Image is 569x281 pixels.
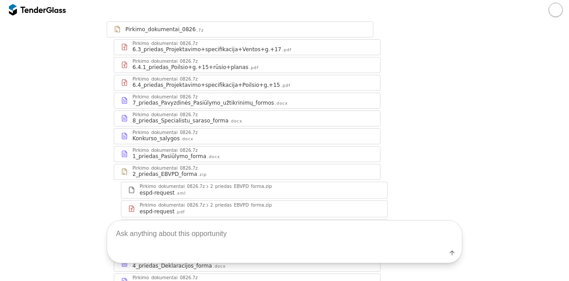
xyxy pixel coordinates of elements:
a: Pirkimo_dokumentai_0826.7z6.4_priedas_Projektavimo+specifikacija+Poilsio+g.+15.pdf [114,75,381,91]
div: .7z [196,28,204,33]
div: .docx [229,118,242,124]
div: espd-request [140,189,175,196]
div: Pirkimo_dokumentai_0826.7z [132,148,198,153]
a: Pirkimo_dokumentai_0826.7z8_priedas_Specialistu_saraso_forma.docx [114,110,381,126]
a: Pirkimo_dokumentai_0826.7z1_priedas_Pasiūlymo_forma.docx [114,146,381,162]
div: 2_priedas_EBVPD_forma.zip [210,184,272,189]
div: Pirkimo_dokumentai_0826.7z [132,95,198,99]
a: Pirkimo_dokumentai_0826.7z2_priedas_EBVPD_forma.zipespd-request.pdf [121,200,388,217]
div: 6.4_priedas_Projektavimo+specifikacija+Poilsio+g.+15 [132,81,280,89]
a: Pirkimo_dokumentai_0826.7z2_priedas_EBVPD_forma.zipespd-request.xml [121,182,388,199]
a: Pirkimo_dokumentai_0826.7zKonkurso_salygos.docx [114,128,381,144]
div: Pirkimo_dokumentai_0826.7z [132,59,198,64]
div: .pdf [281,83,290,89]
div: .xml [176,191,186,196]
div: 1_priedas_Pasiūlymo_forma [132,153,206,160]
div: Pirkimo_dokumentai_0826.7z [132,130,198,135]
div: .docx [275,101,288,106]
div: 6.4.1_priedas_Poilsio+g.+15+rūsio+planas [132,64,248,71]
div: .zip [198,172,207,178]
div: Pirkimo_dokumentai_0826.7z [132,166,198,171]
div: Pirkimo_dokumentai_0826.7z [132,77,198,81]
a: Pirkimo_dokumentai_0826.7z7_priedas_Pavyzdinės_Pasiūlymo_užtikrinimų_formos.docx [114,93,381,109]
a: Pirkimo_dokumentai_0826.7z [107,21,373,37]
div: Pirkimo_dokumentai_0826.7z [132,41,198,46]
div: Pirkimo_dokumentai_0826.7z [132,113,198,117]
div: Pirkimo_dokumentai_0826.7z [140,184,205,189]
div: .pdf [282,47,292,53]
div: Pirkimo_dokumentai_0826 [125,26,196,33]
div: .pdf [249,65,259,71]
div: 8_priedas_Specialistu_saraso_forma [132,117,228,124]
div: 7_priedas_Pavyzdinės_Pasiūlymo_užtikrinimų_formos [132,99,274,106]
div: .docx [207,154,220,160]
a: Pirkimo_dokumentai_0826.7z6.3_priedas_Projektavimo+specifikacija+Ventos+g.+17.pdf [114,39,381,55]
div: 6.3_priedas_Projektavimo+specifikacija+Ventos+g.+17 [132,46,281,53]
div: Konkurso_salygos [132,135,180,142]
div: 2_priedas_EBVPD_forma [132,171,197,178]
a: Pirkimo_dokumentai_0826.7z6.4.1_priedas_Poilsio+g.+15+rūsio+planas.pdf [114,57,381,73]
div: .docx [180,136,193,142]
a: Pirkimo_dokumentai_0826.7z2_priedas_EBVPD_forma.zip [114,164,381,180]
